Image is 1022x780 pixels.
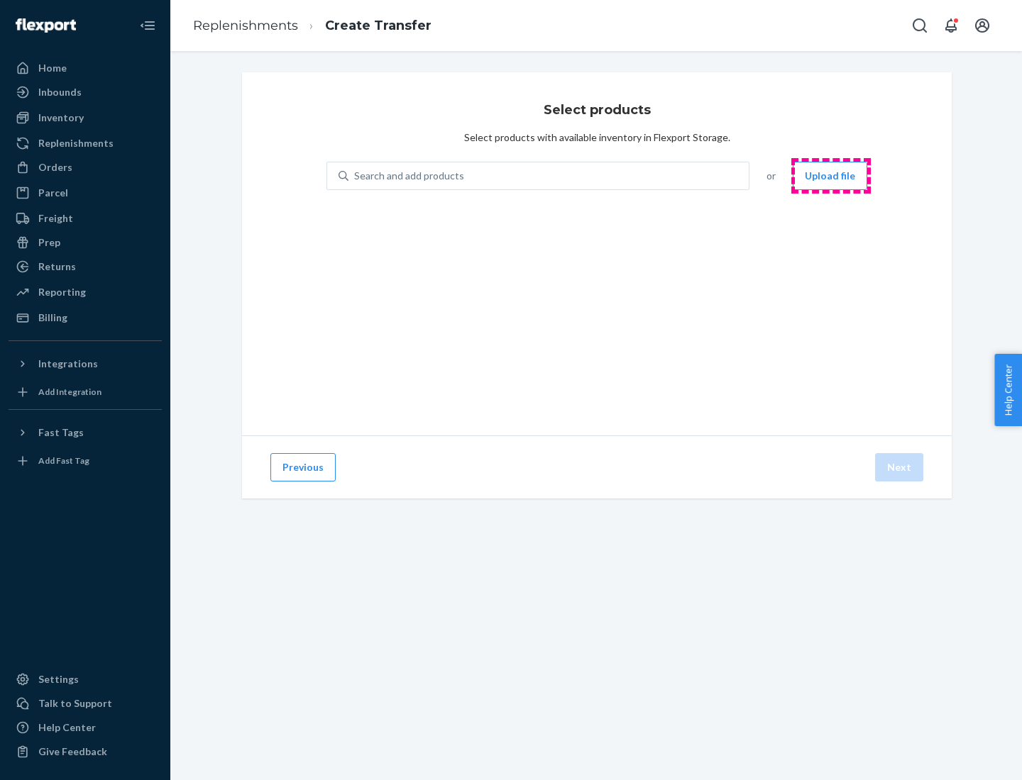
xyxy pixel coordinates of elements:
a: Returns [9,255,162,278]
button: Open notifications [937,11,965,40]
button: Fast Tags [9,421,162,444]
div: Help Center [38,720,96,735]
div: Search and add products [354,169,464,183]
div: Inventory [38,111,84,125]
div: Parcel [38,186,68,200]
a: Orders [9,156,162,179]
div: Add Fast Tag [38,455,89,467]
div: Billing [38,311,67,325]
a: Talk to Support [9,692,162,715]
a: Help Center [9,716,162,739]
div: Returns [38,260,76,274]
ol: breadcrumbs [182,5,443,47]
h3: Select products [544,101,651,119]
button: Integrations [9,352,162,375]
button: Previous [270,453,336,481]
a: Inventory [9,106,162,129]
div: Settings [38,672,79,686]
a: Inbounds [9,81,162,104]
a: Settings [9,668,162,691]
div: Inbounds [38,85,82,99]
button: Help Center [994,354,1022,426]
a: Parcel [9,182,162,204]
div: Select products with available inventory in Flexport Storage. [464,130,730,145]
button: Upload file [793,162,867,190]
a: Add Integration [9,381,162,403]
a: Add Fast Tag [9,450,162,472]
a: Replenishments [9,132,162,155]
span: or [766,169,776,183]
button: Give Feedback [9,740,162,763]
img: Flexport logo [16,18,76,33]
a: Reporting [9,281,162,303]
div: Prep [38,235,60,250]
a: Replenishments [193,18,298,33]
a: Billing [9,306,162,329]
a: Prep [9,231,162,254]
div: Home [38,61,67,75]
div: Orders [38,160,72,174]
div: Give Feedback [38,745,107,759]
a: Home [9,57,162,79]
button: Open Search Box [906,11,934,40]
div: Integrations [38,357,98,371]
div: Freight [38,211,73,225]
div: Reporting [38,285,86,299]
a: Freight [9,207,162,230]
a: Create Transfer [325,18,432,33]
div: Replenishments [38,136,114,150]
div: Talk to Support [38,696,112,711]
div: Fast Tags [38,425,84,440]
button: Next [875,453,923,481]
button: Open account menu [968,11,996,40]
button: Close Navigation [133,11,162,40]
div: Add Integration [38,386,101,398]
